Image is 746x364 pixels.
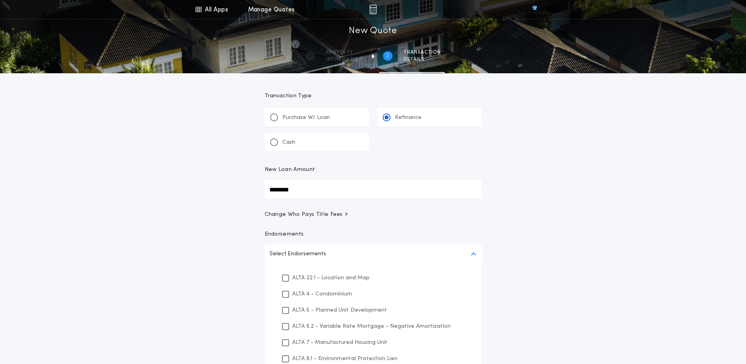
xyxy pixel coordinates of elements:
[292,274,370,282] p: ALTA 22.1 - Location and Map
[386,53,389,59] h2: 2
[265,166,315,174] p: New Loan Amount
[265,245,482,264] button: Select Endorsements
[403,56,441,63] span: details
[292,355,398,363] p: ALTA 8.1 - Environmental Protection Lien
[265,180,482,199] input: New Loan Amount
[292,290,352,298] p: ALTA 4 - Condominium
[403,49,441,56] span: Transaction
[518,6,551,13] img: vs-icon
[265,230,482,238] p: Endorsements
[292,306,387,314] p: ALTA 5 - Planned Unit Development
[269,249,326,259] p: Select Endorsements
[326,49,363,56] span: Property
[326,56,363,63] span: information
[265,92,482,100] p: Transaction Type
[265,211,482,219] button: Change Who Pays Title Fees
[369,5,377,14] img: img
[282,139,295,147] p: Cash
[292,338,387,347] p: ALTA 7 - Manufactured Housing Unit
[282,114,330,122] p: Purchase W/ Loan
[349,25,397,37] h1: New Quote
[395,114,422,122] p: Refinance
[265,211,349,219] span: Change Who Pays Title Fees
[292,322,451,331] p: ALTA 6.2 - Variable Rate Mortgage - Negative Amortization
